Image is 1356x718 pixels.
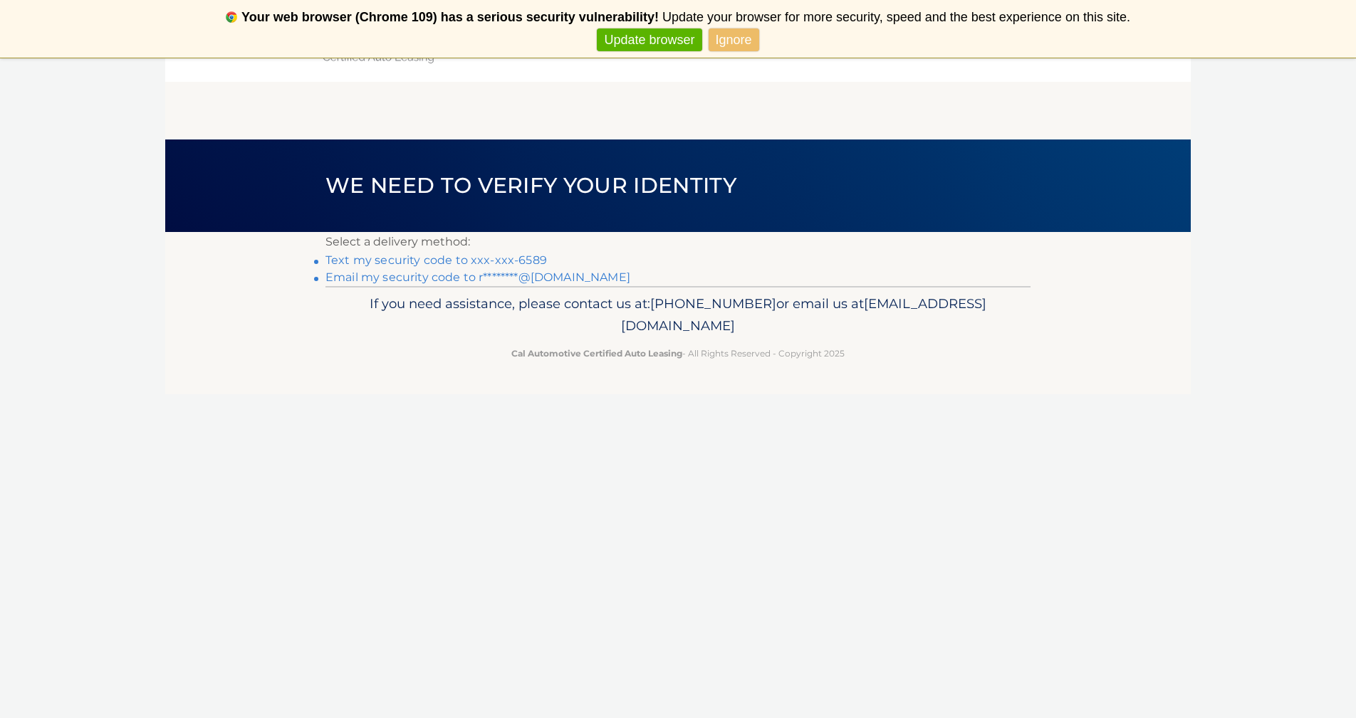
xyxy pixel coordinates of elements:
[709,28,759,52] a: Ignore
[325,270,630,284] a: Email my security code to r********@[DOMAIN_NAME]
[325,232,1031,252] p: Select a delivery method:
[335,346,1021,361] p: - All Rights Reserved - Copyright 2025
[325,253,547,267] a: Text my security code to xxx-xxx-6589
[511,348,682,359] strong: Cal Automotive Certified Auto Leasing
[597,28,702,52] a: Update browser
[241,10,659,24] b: Your web browser (Chrome 109) has a serious security vulnerability!
[335,292,1021,338] p: If you need assistance, please contact us at: or email us at
[662,10,1130,24] span: Update your browser for more security, speed and the best experience on this site.
[650,295,776,312] span: [PHONE_NUMBER]
[325,172,736,199] span: We need to verify your identity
